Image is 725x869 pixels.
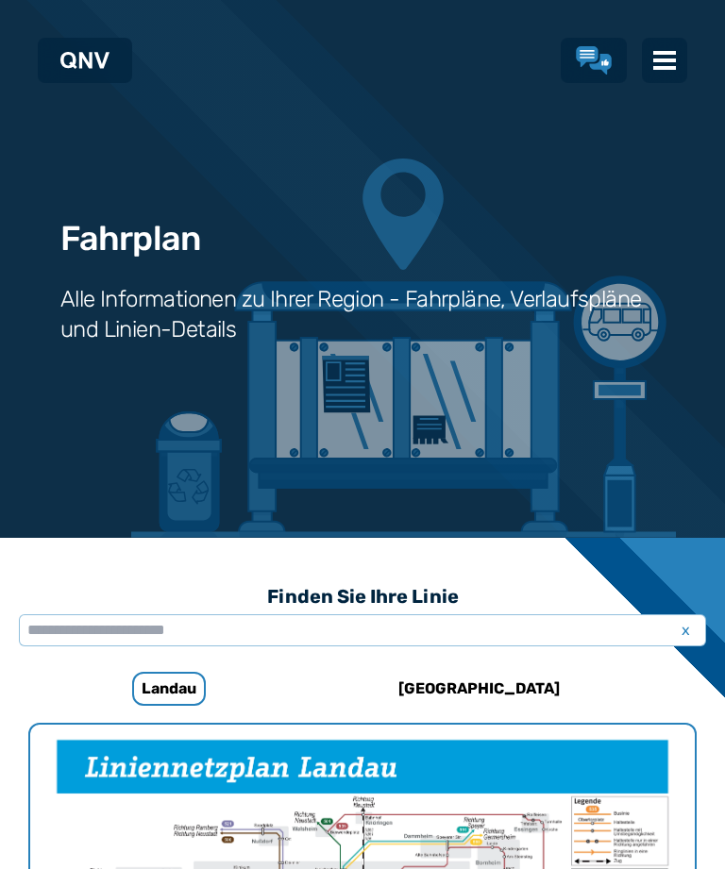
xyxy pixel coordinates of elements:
span: x [672,619,699,642]
h6: Landau [132,672,206,706]
img: QNV Logo [60,52,110,69]
h3: Finden Sie Ihre Linie [19,576,706,617]
a: Landau [43,666,295,711]
a: QNV Logo [60,45,110,75]
a: [GEOGRAPHIC_DATA] [353,666,604,711]
img: menu [653,49,676,72]
h3: Alle Informationen zu Ihrer Region - Fahrpläne, Verlaufspläne und Linien-Details [60,284,665,344]
a: Lob & Kritik [576,46,612,75]
h1: Fahrplan [60,220,200,258]
h6: [GEOGRAPHIC_DATA] [391,674,567,704]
